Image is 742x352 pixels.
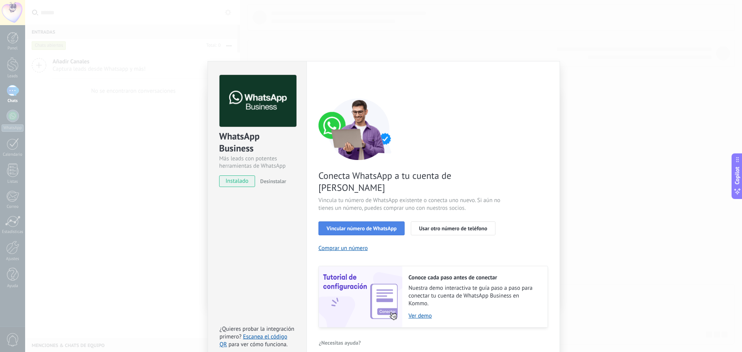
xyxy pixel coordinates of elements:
img: connect number [318,98,400,160]
span: para ver cómo funciona. [228,341,288,348]
a: Escanea el código QR [220,333,287,348]
span: ¿Necesitas ayuda? [319,340,361,345]
img: logo_main.png [220,75,296,127]
button: Usar otro número de teléfono [411,221,495,235]
button: Vincular número de WhatsApp [318,221,405,235]
a: Ver demo [408,312,540,320]
span: Copilot [733,167,741,184]
button: ¿Necesitas ayuda? [318,337,361,349]
span: ¿Quieres probar la integración primero? [220,325,294,340]
button: Desinstalar [257,175,286,187]
span: Usar otro número de teléfono [419,226,487,231]
h2: Conoce cada paso antes de conectar [408,274,540,281]
button: Comprar un número [318,245,368,252]
span: Vincular número de WhatsApp [327,226,397,231]
span: Desinstalar [260,178,286,185]
span: Vincula tu número de WhatsApp existente o conecta uno nuevo. Si aún no tienes un número, puedes c... [318,197,502,212]
span: Conecta WhatsApp a tu cuenta de [PERSON_NAME] [318,170,502,194]
span: instalado [220,175,255,187]
div: WhatsApp Business [219,130,295,155]
span: Nuestra demo interactiva te guía paso a paso para conectar tu cuenta de WhatsApp Business en Kommo. [408,284,540,308]
div: Más leads con potentes herramientas de WhatsApp [219,155,295,170]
